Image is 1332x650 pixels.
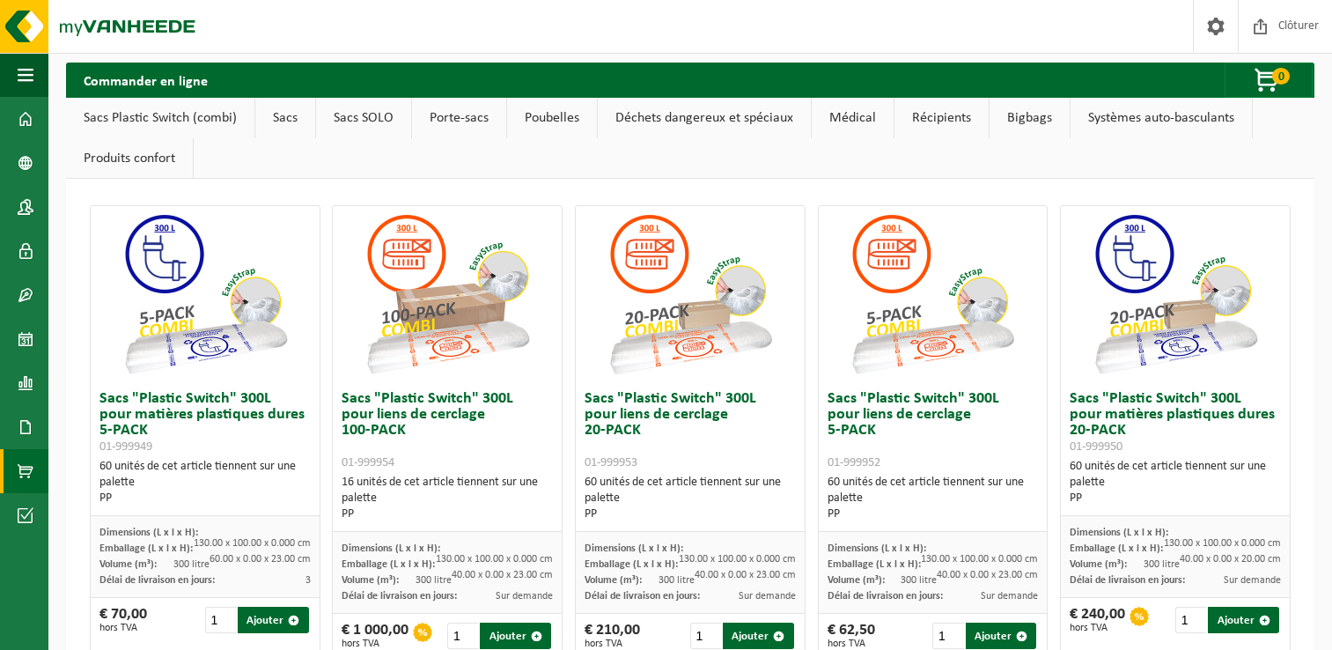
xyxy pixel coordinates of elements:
span: hors TVA [828,639,875,649]
span: 3 [305,575,311,586]
span: hors TVA [585,639,640,649]
input: 1 [447,623,478,649]
div: PP [342,506,553,522]
div: PP [1070,491,1281,506]
span: Dimensions (L x l x H): [585,543,683,554]
a: Médical [812,98,894,138]
span: 40.00 x 0.00 x 20.00 cm [1180,554,1281,565]
span: 01-999953 [585,456,637,469]
input: 1 [690,623,721,649]
span: 300 litre [901,575,937,586]
a: Déchets dangereux et spéciaux [598,98,811,138]
a: Récipients [894,98,989,138]
span: Sur demande [739,591,796,602]
span: Dimensions (L x l x H): [828,543,926,554]
a: Systèmes auto-basculants [1071,98,1252,138]
a: Poubelles [507,98,597,138]
span: Emballage (L x l x H): [342,559,435,570]
span: Délai de livraison en jours: [585,591,700,602]
span: 130.00 x 100.00 x 0.000 cm [194,538,311,549]
span: Emballage (L x l x H): [99,543,193,554]
a: Produits confort [66,138,193,179]
span: 01-999952 [828,456,880,469]
button: 0 [1225,63,1313,98]
a: Sacs Plastic Switch (combi) [66,98,254,138]
span: 130.00 x 100.00 x 0.000 cm [679,554,796,565]
div: PP [828,506,1039,522]
span: 40.00 x 0.00 x 23.00 cm [695,570,796,580]
img: 01-999952 [844,206,1020,382]
span: 300 litre [416,575,452,586]
span: Délai de livraison en jours: [99,575,215,586]
span: Volume (m³): [828,575,885,586]
h3: Sacs "Plastic Switch" 300L pour matières plastiques dures 20-PACK [1070,391,1281,454]
a: Bigbags [990,98,1070,138]
img: 01-999949 [117,206,293,382]
span: 130.00 x 100.00 x 0.000 cm [921,554,1038,565]
div: € 240,00 [1070,607,1125,633]
a: Sacs [255,98,315,138]
img: 01-999953 [602,206,778,382]
span: Dimensions (L x l x H): [1070,528,1168,538]
span: 130.00 x 100.00 x 0.000 cm [1164,538,1281,549]
button: Ajouter [966,623,1037,649]
span: 40.00 x 0.00 x 23.00 cm [452,570,553,580]
h3: Sacs "Plastic Switch" 300L pour matières plastiques dures 5-PACK [99,391,311,454]
div: 60 unités de cet article tiennent sur une palette [585,475,796,522]
span: Dimensions (L x l x H): [342,543,440,554]
span: Emballage (L x l x H): [1070,543,1163,554]
div: 60 unités de cet article tiennent sur une palette [99,459,311,506]
span: Emballage (L x l x H): [828,559,921,570]
span: Délai de livraison en jours: [1070,575,1185,586]
span: 0 [1272,68,1290,85]
span: 130.00 x 100.00 x 0.000 cm [436,554,553,565]
span: Dimensions (L x l x H): [99,528,198,538]
span: Sur demande [1224,575,1281,586]
button: Ajouter [1208,607,1279,633]
h3: Sacs "Plastic Switch" 300L pour liens de cerclage 20-PACK [585,391,796,470]
h3: Sacs "Plastic Switch" 300L pour liens de cerclage 100-PACK [342,391,553,470]
span: 300 litre [659,575,695,586]
span: hors TVA [99,623,147,633]
span: Délai de livraison en jours: [342,591,457,602]
span: Emballage (L x l x H): [585,559,678,570]
button: Ajouter [238,607,309,633]
a: Sacs SOLO [316,98,411,138]
div: € 210,00 [585,623,640,649]
h3: Sacs "Plastic Switch" 300L pour liens de cerclage 5-PACK [828,391,1039,470]
button: Ajouter [723,623,794,649]
span: 60.00 x 0.00 x 23.00 cm [210,554,311,565]
span: Volume (m³): [342,575,399,586]
span: Volume (m³): [99,559,157,570]
div: 60 unités de cet article tiennent sur une palette [828,475,1039,522]
span: 01-999950 [1070,440,1122,454]
span: Sur demande [981,591,1038,602]
span: 01-999954 [342,456,394,469]
div: PP [99,491,311,506]
span: 300 litre [1144,559,1180,570]
img: 01-999954 [359,206,535,382]
h2: Commander en ligne [66,63,225,97]
span: Volume (m³): [1070,559,1127,570]
div: € 1 000,00 [342,623,408,649]
span: Délai de livraison en jours: [828,591,943,602]
input: 1 [1175,607,1206,633]
span: Sur demande [496,591,553,602]
div: 60 unités de cet article tiennent sur une palette [1070,459,1281,506]
a: Porte-sacs [412,98,506,138]
input: 1 [205,607,236,633]
img: 01-999950 [1087,206,1263,382]
button: Ajouter [480,623,551,649]
span: 40.00 x 0.00 x 23.00 cm [937,570,1038,580]
input: 1 [932,623,963,649]
span: Volume (m³): [585,575,642,586]
span: 01-999949 [99,440,152,454]
div: € 62,50 [828,623,875,649]
span: hors TVA [342,639,408,649]
span: hors TVA [1070,623,1125,633]
div: 16 unités de cet article tiennent sur une palette [342,475,553,522]
span: 300 litre [173,559,210,570]
div: PP [585,506,796,522]
div: € 70,00 [99,607,147,633]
